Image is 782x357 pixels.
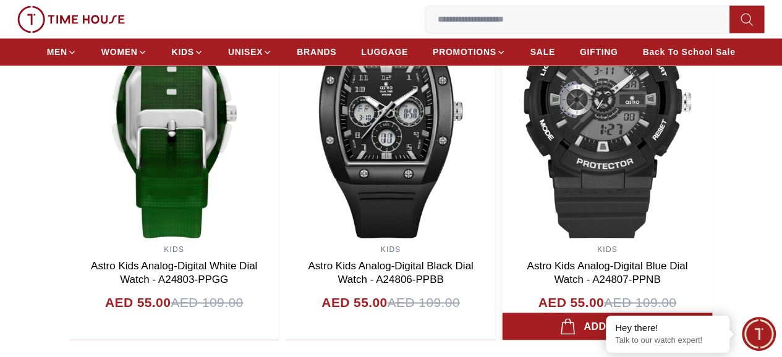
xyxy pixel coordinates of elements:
a: Astro Kids Analog-Digital Black Dial Watch - A24806-PPBB [308,259,473,285]
a: KIDS [381,245,401,253]
a: KIDS [597,245,618,253]
a: LUGGAGE [361,41,408,63]
h4: AED 55.00 [538,292,604,312]
a: UNISEX [228,41,272,63]
span: AED 109.00 [388,292,460,312]
a: KIDS [172,41,203,63]
a: KIDS [164,245,184,253]
span: AED 109.00 [171,292,243,312]
span: Back To School Sale [642,46,735,58]
span: BRANDS [297,46,336,58]
a: WOMEN [101,41,147,63]
a: BRANDS [297,41,336,63]
span: GIFTING [580,46,618,58]
span: LUGGAGE [361,46,408,58]
button: Add to cart [503,313,712,340]
div: Hey there! [615,322,720,334]
span: UNISEX [228,46,263,58]
a: PROMOTIONS [433,41,506,63]
a: Astro Kids Analog-Digital White Dial Watch - A24803-PPGG [91,259,257,285]
h4: AED 55.00 [321,292,387,312]
a: SALE [530,41,555,63]
span: AED 109.00 [604,292,676,312]
span: SALE [530,46,555,58]
h4: AED 55.00 [105,292,171,312]
div: Chat Widget [742,317,776,351]
p: Talk to our watch expert! [615,335,720,346]
a: MEN [47,41,77,63]
span: KIDS [172,46,194,58]
a: Back To School Sale [642,41,735,63]
span: WOMEN [101,46,138,58]
div: Add to cart [560,317,655,335]
img: ... [17,6,125,33]
span: MEN [47,46,67,58]
a: Astro Kids Analog-Digital Blue Dial Watch - A24807-PPNB [527,259,687,285]
a: GIFTING [580,41,618,63]
span: PROMOTIONS [433,46,496,58]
